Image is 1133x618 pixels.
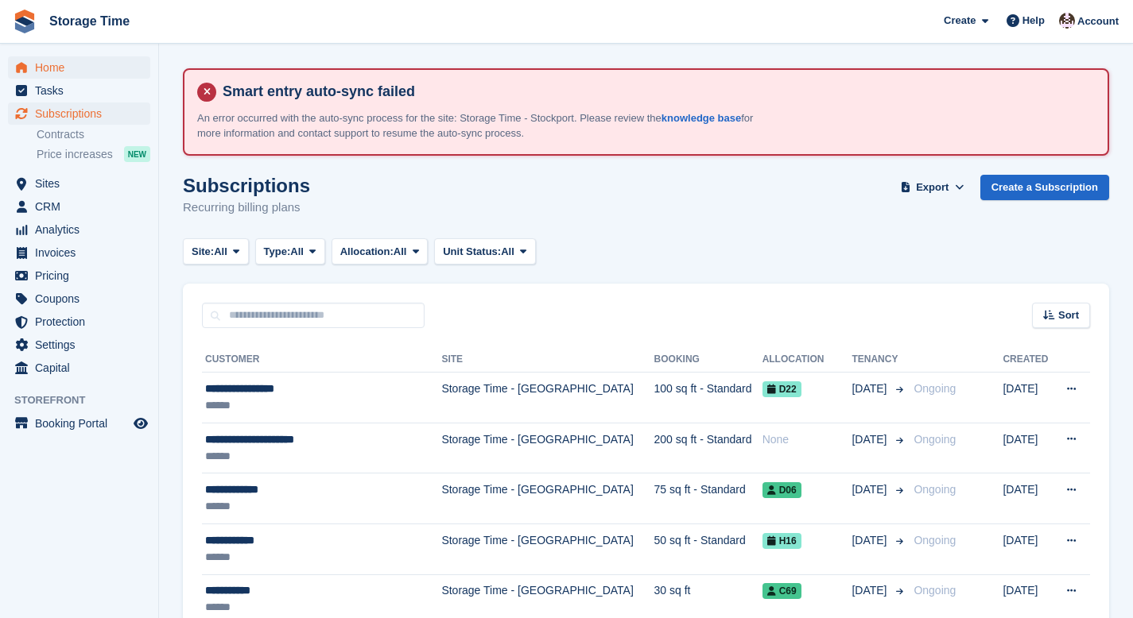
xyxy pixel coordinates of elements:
button: Export [898,175,968,201]
a: menu [8,79,150,102]
img: stora-icon-8386f47178a22dfd0bd8f6a31ec36ba5ce8667c1dd55bd0f319d3a0aa187defe.svg [13,10,37,33]
a: Contracts [37,127,150,142]
a: Create a Subscription [980,175,1109,201]
a: menu [8,218,150,241]
span: C69 [762,583,801,599]
td: Storage Time - [GEOGRAPHIC_DATA] [441,423,654,473]
span: Sort [1058,307,1079,323]
span: Storefront [14,392,158,408]
td: 50 sq ft - Standard [654,523,762,574]
a: Storage Time [43,8,136,34]
a: menu [8,288,150,310]
span: Help [1022,13,1045,29]
span: Tasks [35,79,130,102]
td: [DATE] [1003,373,1053,423]
th: Created [1003,347,1053,373]
p: An error occurred with the auto-sync process for the site: Storage Time - Stockport. Please revie... [197,110,754,141]
td: [DATE] [1003,423,1053,473]
button: Allocation: All [332,238,429,265]
span: Export [916,180,949,195]
span: [DATE] [852,481,890,498]
a: Price increases NEW [37,145,150,163]
span: Protection [35,311,130,333]
a: Preview store [131,414,150,433]
p: Recurring billing plans [183,199,310,217]
td: [DATE] [1003,523,1053,574]
span: Account [1077,14,1119,29]
span: All [501,244,514,260]
span: Analytics [35,218,130,241]
span: [DATE] [852,582,890,599]
td: Storage Time - [GEOGRAPHIC_DATA] [441,473,654,524]
td: Storage Time - [GEOGRAPHIC_DATA] [441,523,654,574]
span: Price increases [37,147,113,162]
div: NEW [124,146,150,162]
a: menu [8,172,150,195]
a: menu [8,412,150,435]
span: All [394,244,407,260]
span: Invoices [35,241,130,264]
a: menu [8,265,150,287]
span: CRM [35,195,130,218]
th: Allocation [762,347,852,373]
td: Storage Time - [GEOGRAPHIC_DATA] [441,373,654,423]
h1: Subscriptions [183,175,310,196]
th: Booking [654,347,762,373]
td: 75 sq ft - Standard [654,473,762,524]
th: Customer [202,347,441,373]
span: Unit Status: [443,244,501,260]
span: Sites [35,172,130,195]
img: Saeed [1059,13,1075,29]
a: menu [8,56,150,79]
span: Subscriptions [35,102,130,125]
button: Unit Status: All [434,238,535,265]
a: menu [8,357,150,379]
a: menu [8,311,150,333]
span: Type: [264,244,291,260]
span: Create [944,13,976,29]
span: Site: [192,244,214,260]
span: Ongoing [914,433,956,446]
span: Home [35,56,130,79]
a: menu [8,334,150,356]
span: Coupons [35,288,130,310]
span: Pricing [35,265,130,287]
span: Allocation: [340,244,394,260]
span: Ongoing [914,534,956,547]
span: Ongoing [914,382,956,395]
span: H16 [762,533,801,549]
button: Site: All [183,238,249,265]
span: Ongoing [914,584,956,597]
span: D06 [762,482,801,498]
span: D22 [762,381,801,397]
td: [DATE] [1003,473,1053,524]
a: menu [8,102,150,125]
span: Capital [35,357,130,379]
td: 200 sq ft - Standard [654,423,762,473]
span: [DATE] [852,380,890,397]
span: Settings [35,334,130,356]
span: All [214,244,227,260]
span: All [290,244,304,260]
a: menu [8,195,150,218]
span: [DATE] [852,532,890,549]
a: menu [8,241,150,264]
th: Site [441,347,654,373]
div: None [762,431,852,448]
th: Tenancy [852,347,907,373]
span: Booking Portal [35,412,130,435]
span: [DATE] [852,431,890,448]
span: Ongoing [914,483,956,496]
h4: Smart entry auto-sync failed [216,83,1095,101]
button: Type: All [255,238,325,265]
td: 100 sq ft - Standard [654,373,762,423]
a: knowledge base [662,112,741,124]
